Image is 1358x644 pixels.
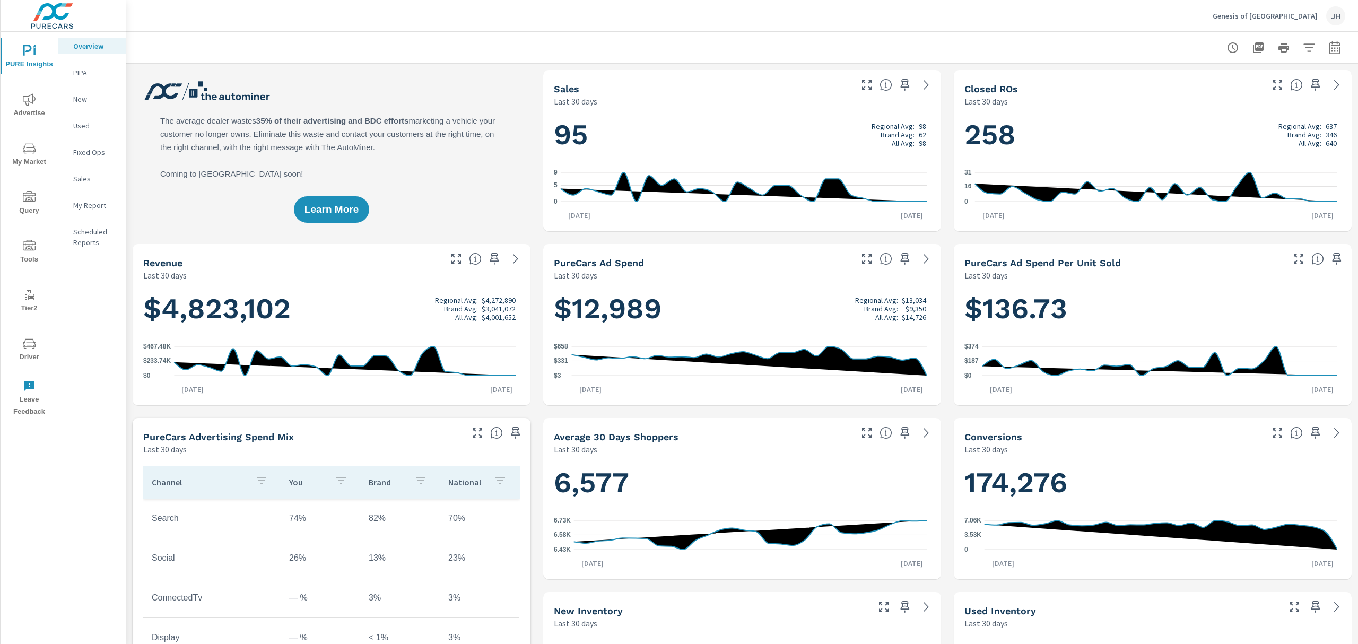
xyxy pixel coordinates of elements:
[918,424,935,441] a: See more details in report
[360,585,440,611] td: 3%
[1304,210,1341,221] p: [DATE]
[1328,250,1345,267] span: Save this to your personalized report
[985,558,1022,569] p: [DATE]
[554,117,930,153] h1: 95
[964,546,968,553] text: 0
[964,358,979,365] text: $187
[1213,11,1318,21] p: Genesis of [GEOGRAPHIC_DATA]
[896,424,913,441] span: Save this to your personalized report
[143,431,294,442] h5: PureCars Advertising Spend Mix
[902,313,926,321] p: $14,726
[58,118,126,134] div: Used
[360,505,440,532] td: 82%
[918,250,935,267] a: See more details in report
[1290,79,1303,91] span: Number of Repair Orders Closed by the selected dealership group over the selected time range. [So...
[1290,427,1303,439] span: The number of dealer-specified goals completed by a visitor. [Source: This data is provided by th...
[440,545,519,571] td: 23%
[554,546,571,553] text: 6.43K
[554,198,558,205] text: 0
[1299,37,1320,58] button: Apply Filters
[58,171,126,187] div: Sales
[893,558,930,569] p: [DATE]
[58,197,126,213] div: My Report
[554,443,597,456] p: Last 30 days
[554,83,579,94] h5: Sales
[1307,424,1324,441] span: Save this to your personalized report
[440,505,519,532] td: 70%
[1328,76,1345,93] a: See more details in report
[561,210,598,221] p: [DATE]
[455,313,478,321] p: All Avg:
[507,424,524,441] span: Save this to your personalized report
[435,296,478,304] p: Regional Avg:
[4,45,55,71] span: PURE Insights
[864,304,898,313] p: Brand Avg:
[4,93,55,119] span: Advertise
[1311,253,1324,265] span: Average cost of advertising per each vehicle sold at the dealer over the selected date range. The...
[440,585,519,611] td: 3%
[964,169,972,176] text: 31
[1286,598,1303,615] button: Make Fullscreen
[918,76,935,93] a: See more details in report
[143,585,281,611] td: ConnectedTv
[964,83,1018,94] h5: Closed ROs
[58,65,126,81] div: PIPA
[369,477,406,488] p: Brand
[507,250,524,267] a: See more details in report
[964,269,1008,282] p: Last 30 days
[964,517,981,524] text: 7.06K
[896,250,913,267] span: Save this to your personalized report
[58,144,126,160] div: Fixed Ops
[893,210,930,221] p: [DATE]
[448,250,465,267] button: Make Fullscreen
[1328,598,1345,615] a: See more details in report
[281,545,360,571] td: 26%
[896,598,913,615] span: Save this to your personalized report
[964,431,1022,442] h5: Conversions
[143,358,171,365] text: $233.74K
[975,210,1012,221] p: [DATE]
[4,337,55,363] span: Driver
[4,289,55,315] span: Tier2
[964,443,1008,456] p: Last 30 days
[58,38,126,54] div: Overview
[143,545,281,571] td: Social
[73,173,117,184] p: Sales
[906,304,926,313] p: $9,350
[143,291,520,327] h1: $4,823,102
[964,95,1008,108] p: Last 30 days
[1248,37,1269,58] button: "Export Report to PDF"
[875,313,898,321] p: All Avg:
[73,94,117,105] p: New
[880,427,892,439] span: A rolling 30 day total of daily Shoppers on the dealership website, averaged over the selected da...
[58,91,126,107] div: New
[1328,424,1345,441] a: See more details in report
[881,130,915,139] p: Brand Avg:
[902,296,926,304] p: $13,034
[554,465,930,501] h1: 6,577
[482,304,516,313] p: $3,041,072
[469,424,486,441] button: Make Fullscreen
[964,198,968,205] text: 0
[1304,558,1341,569] p: [DATE]
[1326,130,1337,139] p: 346
[572,384,609,395] p: [DATE]
[58,224,126,250] div: Scheduled Reports
[1269,76,1286,93] button: Make Fullscreen
[855,296,898,304] p: Regional Avg:
[964,343,979,350] text: $374
[294,196,369,223] button: Learn More
[444,304,478,313] p: Brand Avg:
[554,343,568,350] text: $658
[964,117,1341,153] h1: 258
[1326,6,1345,25] div: JH
[143,343,171,350] text: $467.48K
[1307,598,1324,615] span: Save this to your personalized report
[858,250,875,267] button: Make Fullscreen
[964,257,1121,268] h5: PureCars Ad Spend Per Unit Sold
[448,477,485,488] p: National
[554,531,571,538] text: 6.58K
[73,147,117,158] p: Fixed Ops
[4,142,55,168] span: My Market
[360,545,440,571] td: 13%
